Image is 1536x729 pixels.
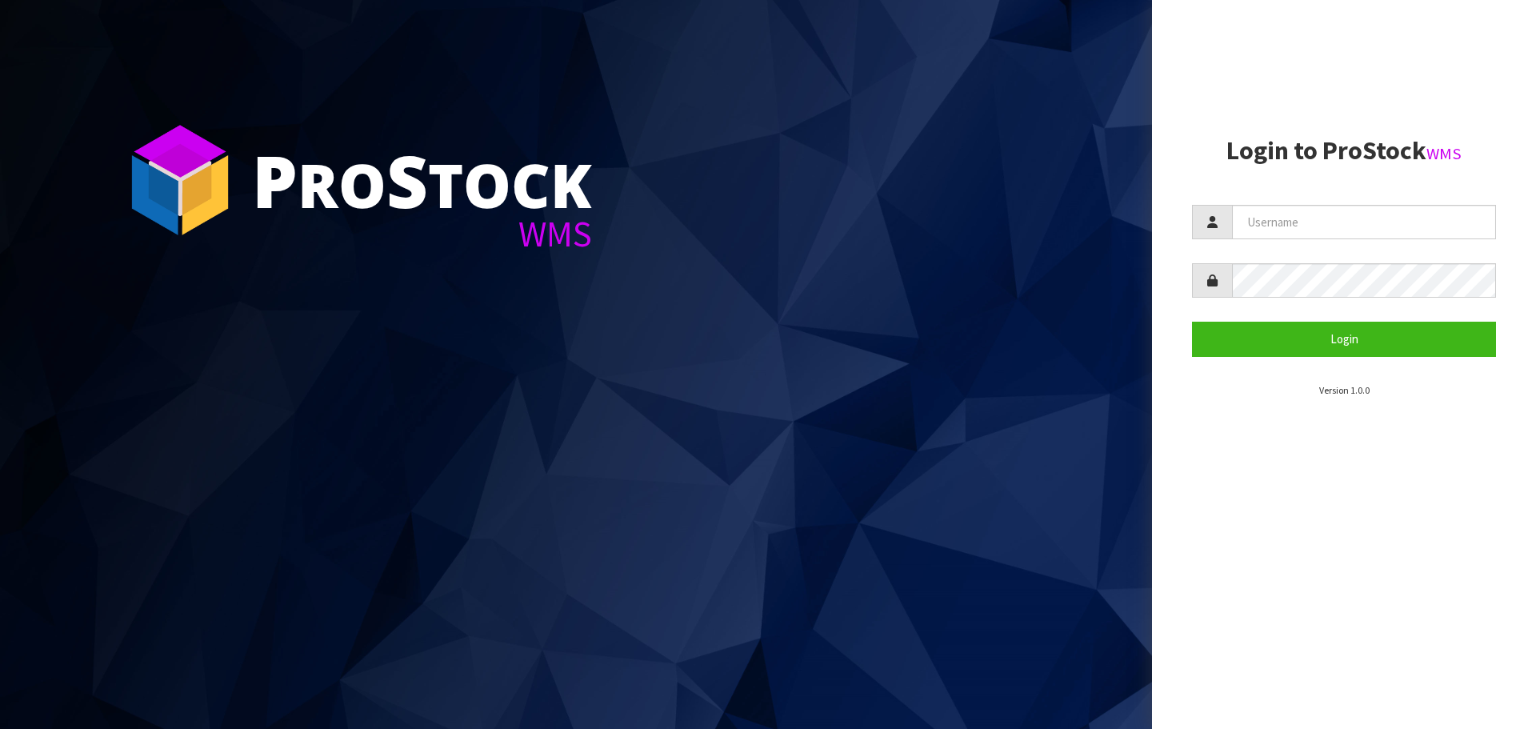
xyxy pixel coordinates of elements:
[1232,205,1496,239] input: Username
[120,120,240,240] img: ProStock Cube
[1426,143,1462,164] small: WMS
[1192,322,1496,356] button: Login
[1192,137,1496,165] h2: Login to ProStock
[252,144,592,216] div: ro tock
[252,216,592,252] div: WMS
[386,131,428,229] span: S
[1319,384,1370,396] small: Version 1.0.0
[252,131,298,229] span: P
